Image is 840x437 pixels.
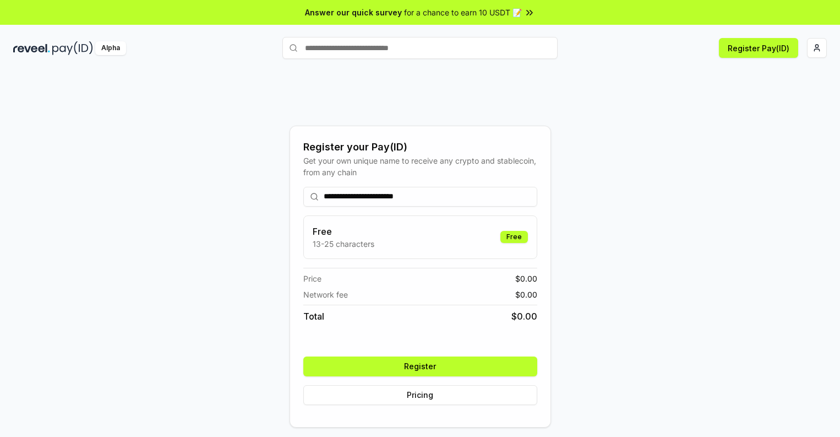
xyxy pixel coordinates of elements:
[303,357,537,376] button: Register
[52,41,93,55] img: pay_id
[404,7,522,18] span: for a chance to earn 10 USDT 📝
[303,155,537,178] div: Get your own unique name to receive any crypto and stablecoin, from any chain
[13,41,50,55] img: reveel_dark
[95,41,126,55] div: Alpha
[303,289,348,300] span: Network fee
[313,225,374,238] h3: Free
[303,139,537,155] div: Register your Pay(ID)
[303,310,324,323] span: Total
[305,7,402,18] span: Answer our quick survey
[515,273,537,284] span: $ 0.00
[511,310,537,323] span: $ 0.00
[515,289,537,300] span: $ 0.00
[303,273,321,284] span: Price
[500,231,528,243] div: Free
[303,385,537,405] button: Pricing
[719,38,798,58] button: Register Pay(ID)
[313,238,374,250] p: 13-25 characters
